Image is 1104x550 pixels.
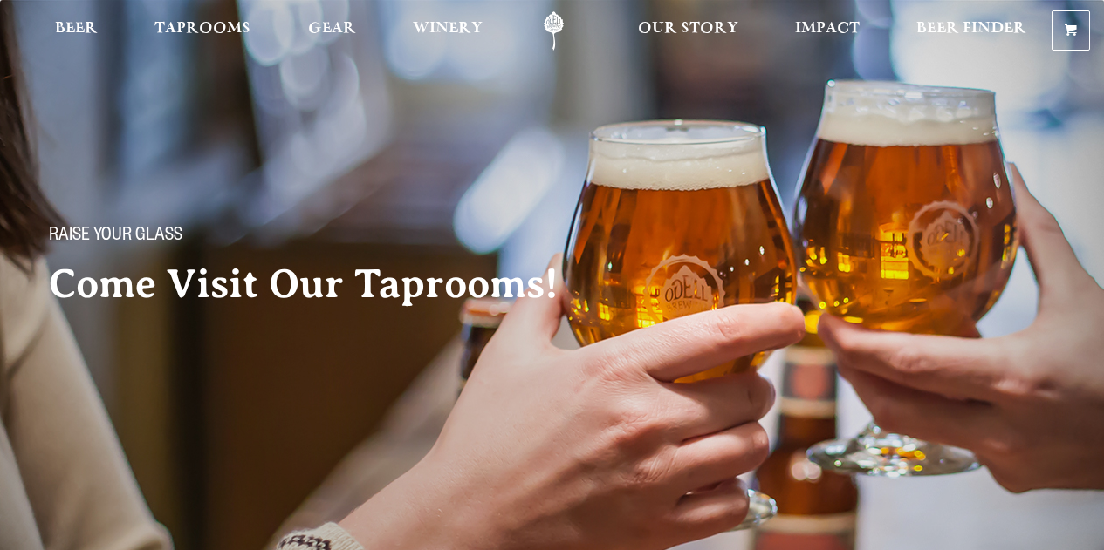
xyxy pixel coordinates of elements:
[401,11,494,51] a: Winery
[154,22,250,36] span: Taprooms
[49,262,593,306] h2: Come Visit Our Taprooms!
[143,11,262,51] a: Taprooms
[627,11,750,51] a: Our Story
[55,22,98,36] span: Beer
[784,11,871,51] a: Impact
[795,22,860,36] span: Impact
[916,22,1026,36] span: Beer Finder
[413,22,483,36] span: Winery
[49,226,182,248] span: Raise your glass
[44,11,109,51] a: Beer
[297,11,367,51] a: Gear
[905,11,1038,51] a: Beer Finder
[521,11,586,51] a: Odell Home
[638,22,738,36] span: Our Story
[308,22,356,36] span: Gear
